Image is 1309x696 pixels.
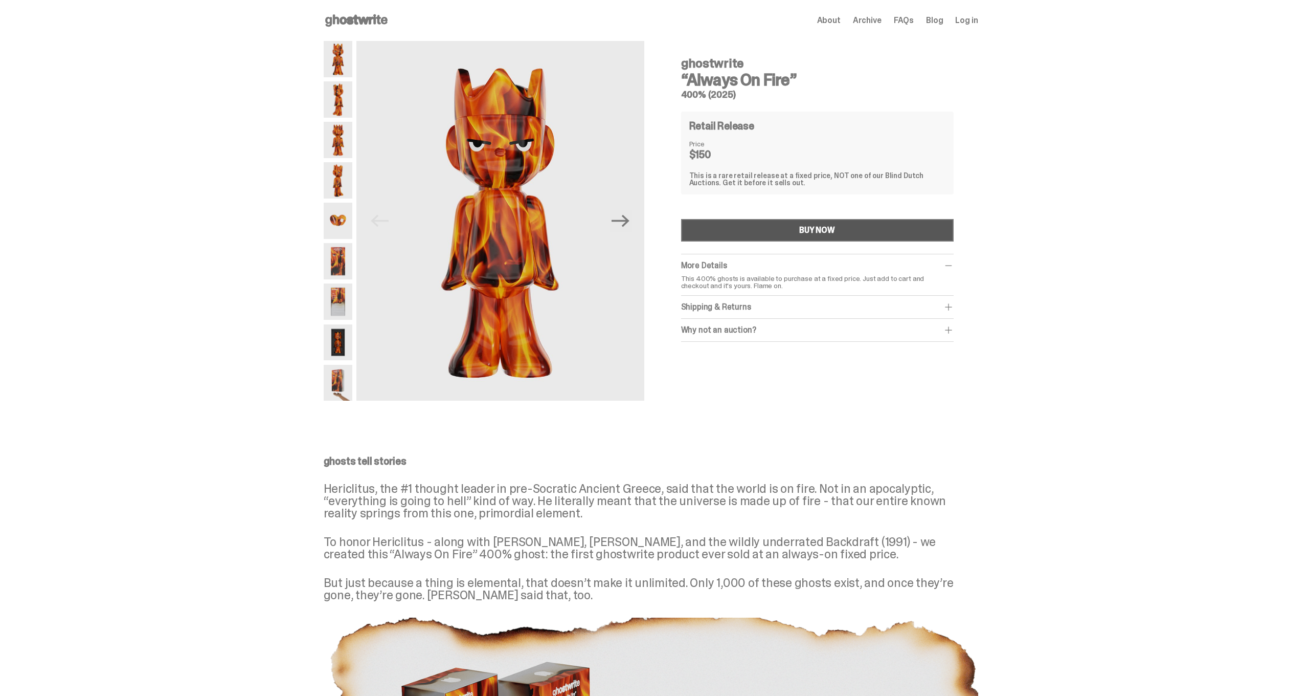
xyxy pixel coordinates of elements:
h5: 400% (2025) [681,90,954,99]
h3: “Always On Fire” [681,72,954,88]
img: Always-On-Fire---Website-Archive.2485X.png [324,81,352,118]
p: ghosts tell stories [324,456,978,466]
button: BUY NOW [681,219,954,242]
div: BUY NOW [799,226,835,234]
img: Always-On-Fire---Website-Archive.2487X.png [324,122,352,158]
img: Always-On-Fire---Website-Archive.2497X.png [324,324,352,361]
div: Shipping & Returns [681,302,954,312]
img: Always-On-Fire---Website-Archive.2484X.png [324,41,352,77]
a: Blog [926,16,943,25]
a: FAQs [894,16,914,25]
img: Always-On-Fire---Website-Archive.2522XX.png [324,365,352,401]
a: Log in [955,16,978,25]
img: Always-On-Fire---Website-Archive.2490X.png [324,203,352,239]
p: Hericlitus, the #1 thought leader in pre-Socratic Ancient Greece, said that the world is on fire.... [324,483,978,519]
p: This 400% ghosts is available to purchase at a fixed price. Just add to cart and checkout and it'... [681,275,954,289]
h4: Retail Release [689,121,754,131]
img: Always-On-Fire---Website-Archive.2491X.png [324,243,352,279]
img: Always-On-Fire---Website-Archive.2484X.png [356,41,644,401]
div: Why not an auction? [681,325,954,335]
img: Always-On-Fire---Website-Archive.2494X.png [324,284,352,320]
span: More Details [681,260,727,271]
div: This is a rare retail release at a fixed price, NOT one of our Blind Dutch Auctions. Get it befor... [689,172,945,186]
h4: ghostwrite [681,57,954,70]
button: Next [610,210,632,232]
p: But just because a thing is elemental, that doesn’t make it unlimited. Only 1,000 of these ghosts... [324,577,978,601]
p: To honor Hericlitus - along with [PERSON_NAME], [PERSON_NAME], and the wildly underrated Backdraf... [324,536,978,560]
img: Always-On-Fire---Website-Archive.2489X.png [324,162,352,199]
dt: Price [689,140,740,147]
a: Archive [853,16,882,25]
a: About [817,16,841,25]
dd: $150 [689,149,740,160]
